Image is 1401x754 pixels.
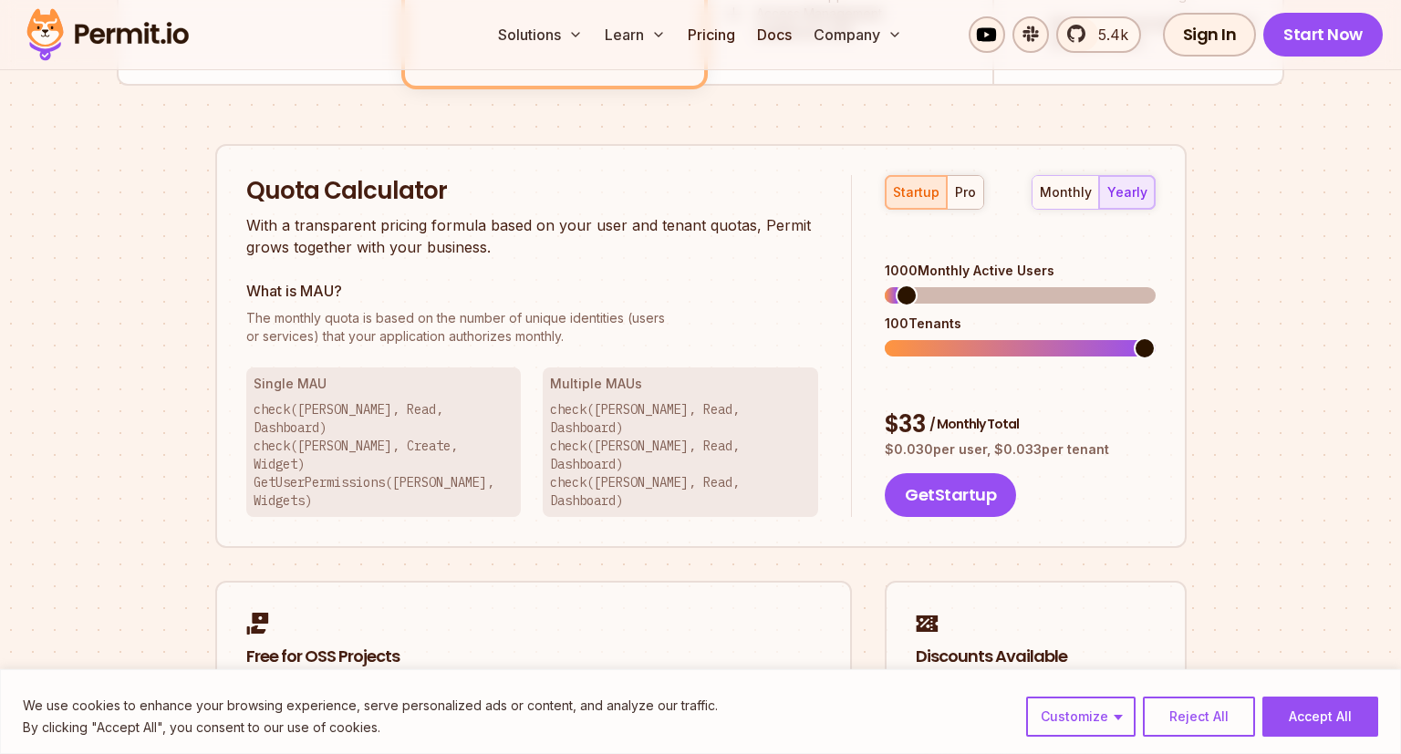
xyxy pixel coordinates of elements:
[1263,13,1383,57] a: Start Now
[254,375,514,393] h3: Single MAU
[491,16,590,53] button: Solutions
[885,440,1155,459] p: $ 0.030 per user, $ 0.033 per tenant
[929,415,1019,433] span: / Monthly Total
[1163,13,1257,57] a: Sign In
[246,214,819,258] p: With a transparent pricing formula based on your user and tenant quotas, Permit grows together wi...
[23,695,718,717] p: We use cookies to enhance your browsing experience, serve personalized ads or content, and analyz...
[955,183,976,201] div: pro
[680,16,742,53] a: Pricing
[885,262,1155,280] div: 1000 Monthly Active Users
[1087,24,1128,46] span: 5.4k
[246,280,819,302] h3: What is MAU?
[550,400,811,510] p: check([PERSON_NAME], Read, Dashboard) check([PERSON_NAME], Read, Dashboard) check([PERSON_NAME], ...
[1143,697,1255,737] button: Reject All
[916,646,1156,668] h2: Discounts Available
[750,16,799,53] a: Docs
[18,4,197,66] img: Permit logo
[246,309,819,327] span: The monthly quota is based on the number of unique identities (users
[885,315,1155,333] div: 100 Tenants
[1040,183,1092,201] div: monthly
[885,473,1016,517] button: GetStartup
[806,16,909,53] button: Company
[885,408,1155,441] div: $ 33
[254,400,514,510] p: check([PERSON_NAME], Read, Dashboard) check([PERSON_NAME], Create, Widget) GetUserPermissions([PE...
[23,717,718,739] p: By clicking "Accept All", you consent to our use of cookies.
[597,16,673,53] button: Learn
[550,375,811,393] h3: Multiple MAUs
[246,175,819,208] h2: Quota Calculator
[246,646,821,668] h2: Free for OSS Projects
[1026,697,1136,737] button: Customize
[1262,697,1378,737] button: Accept All
[246,309,819,346] p: or services) that your application authorizes monthly.
[1056,16,1141,53] a: 5.4k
